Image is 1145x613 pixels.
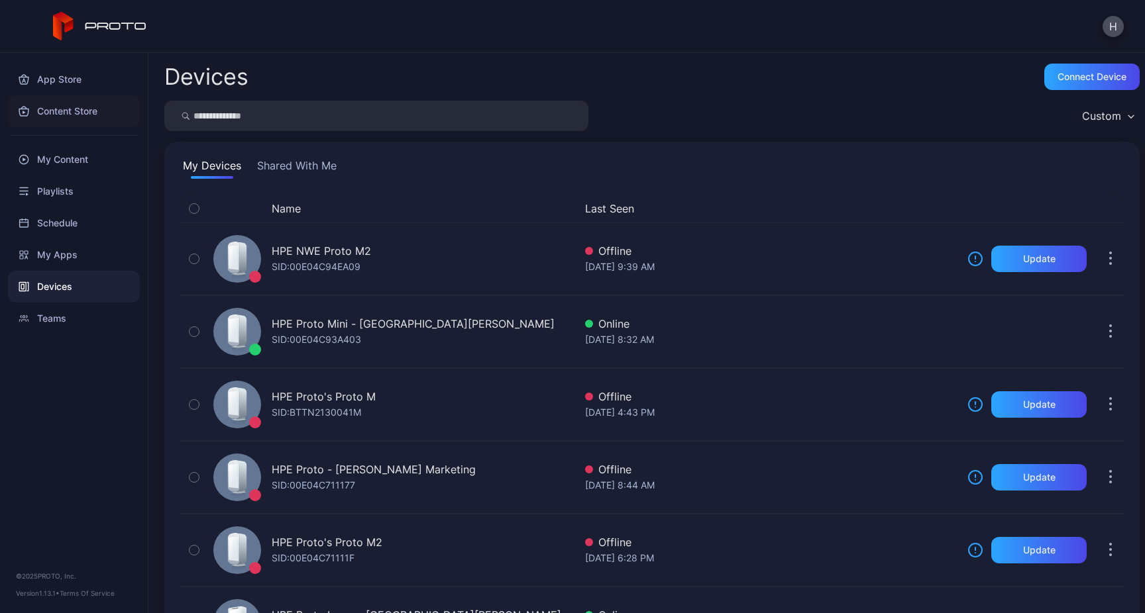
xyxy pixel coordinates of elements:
a: Playlists [8,175,140,207]
a: App Store [8,64,140,95]
div: HPE Proto's Proto M [272,389,376,404]
h2: Devices [164,65,248,89]
button: Update [991,464,1087,491]
button: Update [991,537,1087,563]
div: SID: 00E04C71111F [272,550,354,566]
div: SID: 00E04C93A403 [272,332,361,348]
button: Connect device [1044,64,1140,90]
span: Version 1.13.1 • [16,589,60,597]
div: [DATE] 9:39 AM [585,259,957,275]
div: Update [1023,545,1056,555]
div: HPE NWE Proto M2 [272,243,371,259]
div: SID: 00E04C94EA09 [272,259,360,275]
div: SID: BTTN2130041M [272,404,361,420]
button: Custom [1075,101,1140,131]
div: Custom [1082,109,1121,122]
div: [DATE] 6:28 PM [585,550,957,566]
div: Offline [585,461,957,477]
div: Offline [585,534,957,550]
div: HPE Proto's Proto M2 [272,534,382,550]
div: [DATE] 8:32 AM [585,332,957,348]
div: [DATE] 8:44 AM [585,477,957,493]
a: My Apps [8,239,140,271]
div: Update Device [962,201,1081,216]
a: Devices [8,271,140,303]
div: SID: 00E04C711177 [272,477,355,493]
div: Connect device [1058,71,1126,82]
div: © 2025 PROTO, Inc. [16,571,132,581]
div: HPE Proto - [PERSON_NAME] Marketing [272,461,476,477]
a: Teams [8,303,140,334]
button: Shared With Me [254,158,339,179]
button: Update [991,246,1087,272]
button: Name [272,201,301,216]
a: Terms Of Service [60,589,115,597]
a: My Content [8,144,140,175]
button: Update [991,391,1087,418]
div: Offline [585,243,957,259]
div: Offline [585,389,957,404]
div: Options [1097,201,1124,216]
div: Update [1023,254,1056,264]
button: H [1103,16,1124,37]
div: HPE Proto Mini - [GEOGRAPHIC_DATA][PERSON_NAME] [272,316,555,332]
div: Update [1023,399,1056,410]
a: Schedule [8,207,140,239]
div: Update [1023,472,1056,483]
div: [DATE] 4:43 PM [585,404,957,420]
button: My Devices [180,158,244,179]
button: Last Seen [585,201,952,216]
div: Online [585,316,957,332]
a: Content Store [8,95,140,127]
